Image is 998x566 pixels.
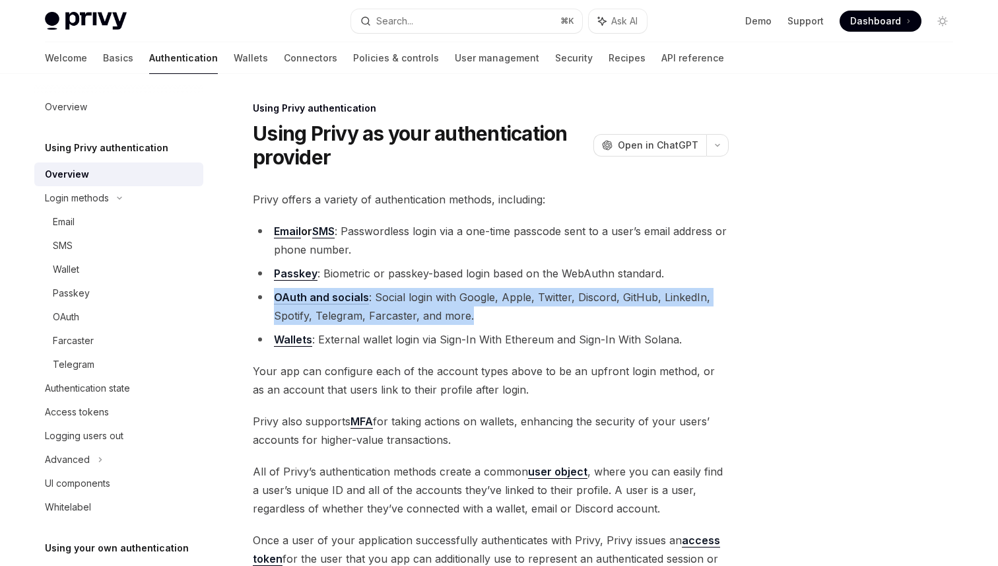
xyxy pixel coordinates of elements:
[609,42,646,74] a: Recipes
[351,9,582,33] button: Search...⌘K
[45,452,90,468] div: Advanced
[312,225,335,238] a: SMS
[528,465,587,479] a: user object
[274,333,312,347] a: Wallets
[253,264,729,283] li: : Biometric or passkey-based login based on the WebAuthn standard.
[455,42,539,74] a: User management
[234,42,268,74] a: Wallets
[618,139,698,152] span: Open in ChatGPT
[284,42,337,74] a: Connectors
[53,262,79,277] div: Wallet
[661,42,724,74] a: API reference
[149,42,218,74] a: Authentication
[253,222,729,259] li: : Passwordless login via a one-time passcode sent to a user’s email address or phone number.
[34,376,203,400] a: Authentication state
[787,15,824,28] a: Support
[34,424,203,448] a: Logging users out
[253,288,729,325] li: : Social login with Google, Apple, Twitter, Discord, GitHub, LinkedIn, Spotify, Telegram, Farcast...
[45,476,110,491] div: UI components
[53,357,94,372] div: Telegram
[45,190,109,206] div: Login methods
[274,267,317,281] a: Passkey
[34,400,203,424] a: Access tokens
[274,225,301,238] a: Email
[353,42,439,74] a: Policies & controls
[34,353,203,376] a: Telegram
[274,225,335,238] strong: or
[103,42,133,74] a: Basics
[34,472,203,495] a: UI components
[34,305,203,329] a: OAuth
[253,462,729,518] span: All of Privy’s authentication methods create a common , where you can easily find a user’s unique...
[840,11,921,32] a: Dashboard
[34,329,203,353] a: Farcaster
[45,428,123,444] div: Logging users out
[34,95,203,119] a: Overview
[45,140,168,156] h5: Using Privy authentication
[45,42,87,74] a: Welcome
[850,15,901,28] span: Dashboard
[45,540,189,556] h5: Using your own authentication
[53,214,75,230] div: Email
[593,134,706,157] button: Open in ChatGPT
[34,210,203,234] a: Email
[253,102,729,115] div: Using Privy authentication
[53,333,94,349] div: Farcaster
[34,234,203,258] a: SMS
[45,404,109,420] div: Access tokens
[253,362,729,399] span: Your app can configure each of the account types above to be an upfront login method, or as an ac...
[34,258,203,281] a: Wallet
[34,162,203,186] a: Overview
[45,12,127,30] img: light logo
[45,166,89,182] div: Overview
[932,11,953,32] button: Toggle dark mode
[45,380,130,396] div: Authentication state
[274,291,369,304] a: OAuth and socials
[45,99,87,115] div: Overview
[253,190,729,209] span: Privy offers a variety of authentication methods, including:
[376,13,413,29] div: Search...
[745,15,772,28] a: Demo
[253,412,729,449] span: Privy also supports for taking actions on wallets, enhancing the security of your users’ accounts...
[34,281,203,305] a: Passkey
[555,42,593,74] a: Security
[53,309,79,325] div: OAuth
[253,330,729,349] li: : External wallet login via Sign-In With Ethereum and Sign-In With Solana.
[45,499,91,515] div: Whitelabel
[589,9,647,33] button: Ask AI
[611,15,638,28] span: Ask AI
[53,285,90,301] div: Passkey
[253,122,588,169] h1: Using Privy as your authentication provider
[53,238,73,254] div: SMS
[560,16,574,26] span: ⌘ K
[350,415,373,429] a: MFA
[34,495,203,519] a: Whitelabel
